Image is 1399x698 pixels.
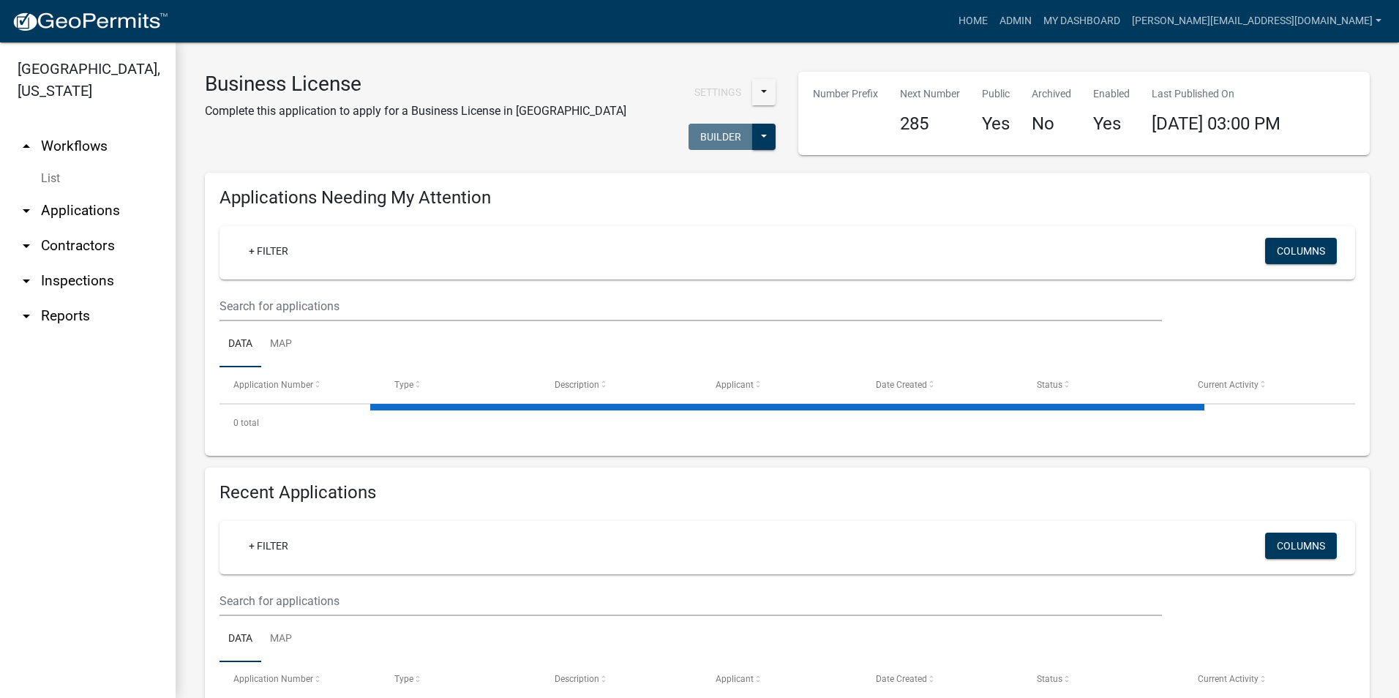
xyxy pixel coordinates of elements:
button: Columns [1265,238,1337,264]
p: Enabled [1093,86,1130,102]
a: Data [220,616,261,663]
span: Description [555,380,599,390]
datatable-header-cell: Description [541,662,702,697]
h4: Yes [1093,113,1130,135]
span: Applicant [716,674,754,684]
button: Columns [1265,533,1337,559]
span: Current Activity [1198,674,1259,684]
h4: Recent Applications [220,482,1355,503]
datatable-header-cell: Applicant [702,662,863,697]
span: Date Created [876,674,927,684]
span: Application Number [233,380,313,390]
span: [DATE] 03:00 PM [1152,113,1280,134]
span: Status [1037,674,1062,684]
i: arrow_drop_up [18,138,35,155]
button: Settings [683,79,753,105]
i: arrow_drop_down [18,307,35,325]
div: 0 total [220,405,1355,441]
h3: Business License [205,72,626,97]
a: Home [953,7,994,35]
input: Search for applications [220,586,1162,616]
datatable-header-cell: Application Number [220,662,380,697]
a: [PERSON_NAME][EMAIL_ADDRESS][DOMAIN_NAME] [1126,7,1387,35]
span: Type [394,674,413,684]
span: Type [394,380,413,390]
datatable-header-cell: Applicant [702,367,863,402]
span: Date Created [876,380,927,390]
datatable-header-cell: Type [380,367,541,402]
span: Applicant [716,380,754,390]
a: Map [261,321,301,368]
span: Application Number [233,674,313,684]
i: arrow_drop_down [18,202,35,219]
a: + Filter [237,238,300,264]
a: Map [261,616,301,663]
p: Last Published On [1152,86,1280,102]
datatable-header-cell: Date Created [862,367,1023,402]
a: My Dashboard [1038,7,1126,35]
datatable-header-cell: Status [1023,367,1184,402]
h4: Applications Needing My Attention [220,187,1355,209]
input: Search for applications [220,291,1162,321]
h4: No [1032,113,1071,135]
p: Public [982,86,1010,102]
span: Status [1037,380,1062,390]
span: Current Activity [1198,380,1259,390]
i: arrow_drop_down [18,272,35,290]
h4: 285 [900,113,960,135]
p: Archived [1032,86,1071,102]
datatable-header-cell: Type [380,662,541,697]
datatable-header-cell: Current Activity [1183,367,1344,402]
button: Builder [689,124,753,150]
datatable-header-cell: Application Number [220,367,380,402]
i: arrow_drop_down [18,237,35,255]
span: Description [555,674,599,684]
p: Next Number [900,86,960,102]
p: Complete this application to apply for a Business License in [GEOGRAPHIC_DATA] [205,102,626,120]
a: + Filter [237,533,300,559]
datatable-header-cell: Status [1023,662,1184,697]
datatable-header-cell: Date Created [862,662,1023,697]
datatable-header-cell: Current Activity [1183,662,1344,697]
h4: Yes [982,113,1010,135]
a: Data [220,321,261,368]
a: Admin [994,7,1038,35]
p: Number Prefix [813,86,878,102]
datatable-header-cell: Description [541,367,702,402]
